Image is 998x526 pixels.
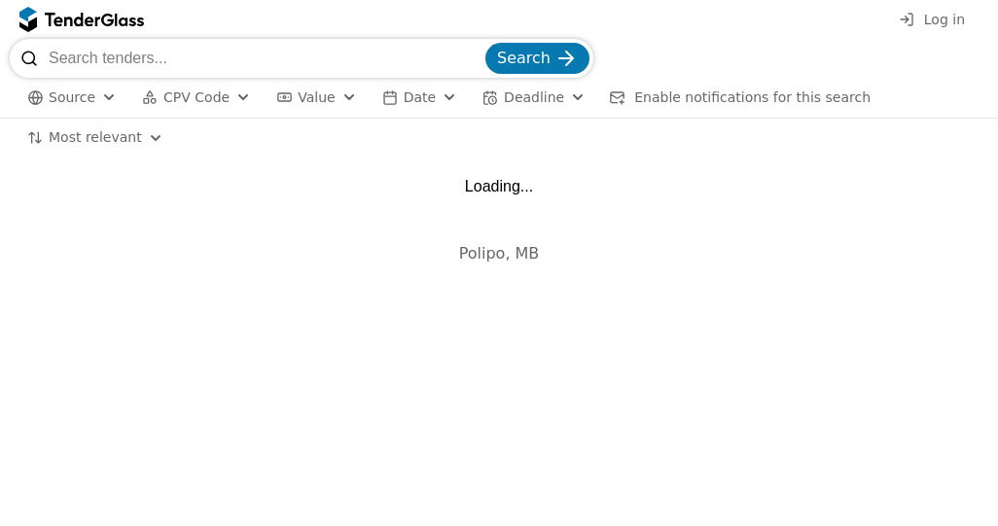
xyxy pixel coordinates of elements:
[268,86,364,110] button: Value
[374,86,465,110] button: Date
[19,86,125,110] button: Source
[465,177,533,195] div: Loading...
[49,89,95,105] span: Source
[163,89,230,105] span: CPV Code
[134,86,259,110] button: CPV Code
[404,89,436,105] span: Date
[893,8,971,32] button: Log in
[603,86,876,110] button: Enable notifications for this search
[298,89,335,105] span: Value
[459,244,540,263] span: Polipo, MB
[634,89,871,105] span: Enable notifications for this search
[49,39,481,78] input: Search tenders...
[497,49,551,67] span: Search
[504,89,564,105] span: Deadline
[485,43,589,74] button: Search
[924,12,965,27] span: Log in
[475,86,593,110] button: Deadline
